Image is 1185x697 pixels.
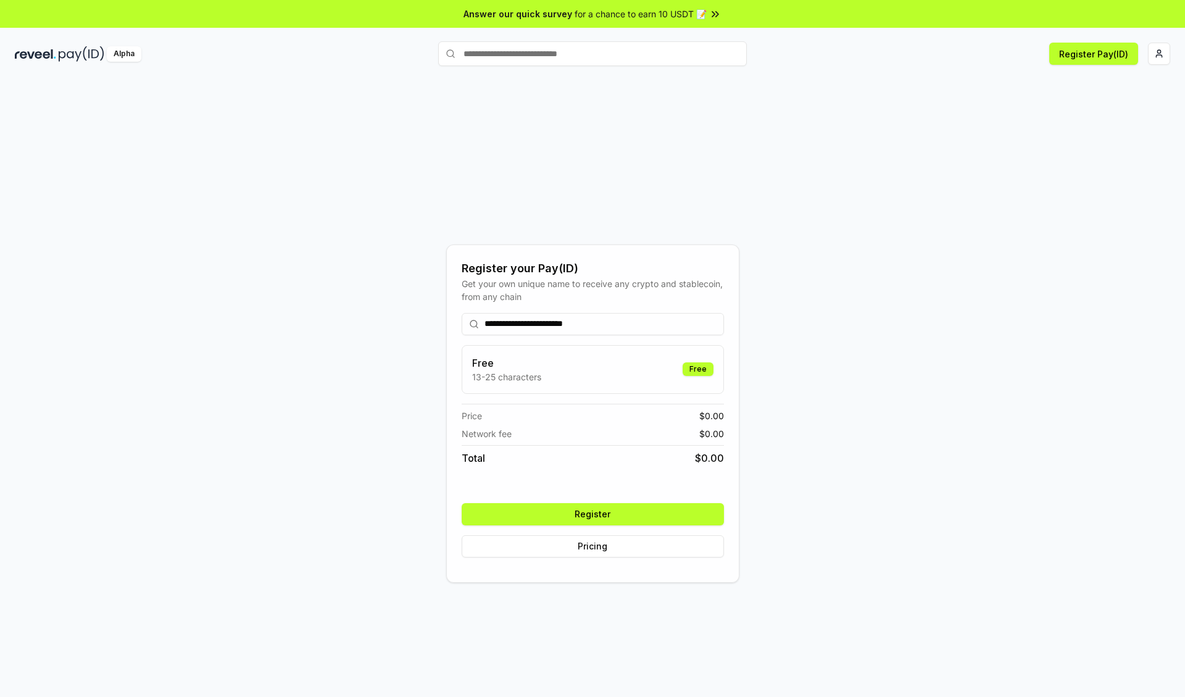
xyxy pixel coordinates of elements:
[464,7,572,20] span: Answer our quick survey
[575,7,707,20] span: for a chance to earn 10 USDT 📝
[462,409,482,422] span: Price
[683,362,713,376] div: Free
[472,356,541,370] h3: Free
[462,427,512,440] span: Network fee
[462,277,724,303] div: Get your own unique name to receive any crypto and stablecoin, from any chain
[699,409,724,422] span: $ 0.00
[462,535,724,557] button: Pricing
[462,503,724,525] button: Register
[1049,43,1138,65] button: Register Pay(ID)
[59,46,104,62] img: pay_id
[695,451,724,465] span: $ 0.00
[462,451,485,465] span: Total
[107,46,141,62] div: Alpha
[472,370,541,383] p: 13-25 characters
[15,46,56,62] img: reveel_dark
[462,260,724,277] div: Register your Pay(ID)
[699,427,724,440] span: $ 0.00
